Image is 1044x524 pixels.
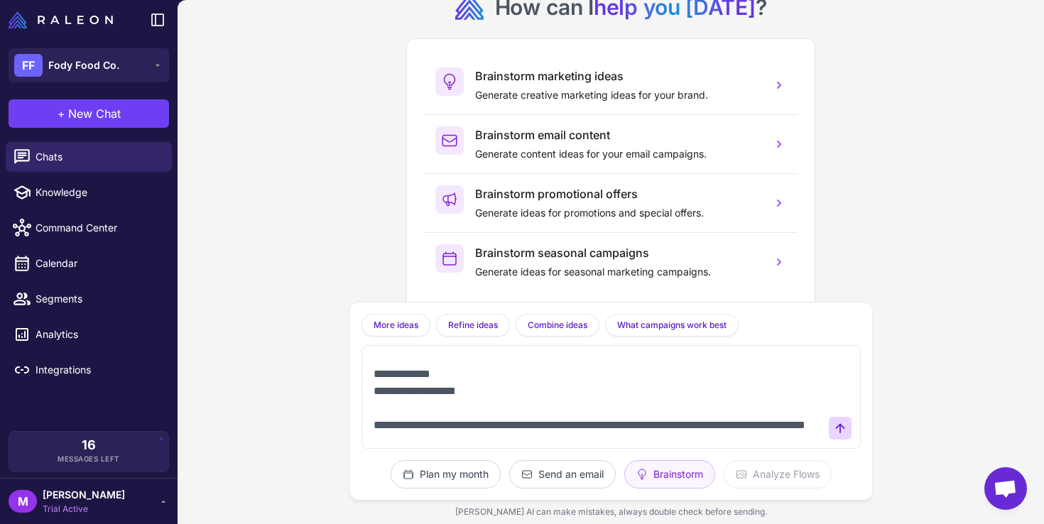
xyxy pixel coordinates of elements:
span: Chats [36,149,161,165]
span: Command Center [36,220,161,236]
span: [PERSON_NAME] [43,487,125,503]
span: What campaigns work best [617,319,727,332]
a: Open chat [984,467,1027,510]
span: Knowledge [36,185,161,200]
h3: Brainstorm email content [475,126,761,143]
span: + [58,105,65,122]
span: Combine ideas [528,319,587,332]
a: Segments [6,284,172,314]
button: More ideas [361,314,430,337]
span: More ideas [374,319,418,332]
button: FFFody Food Co. [9,48,169,82]
p: Generate content ideas for your email campaigns. [475,146,761,162]
a: Integrations [6,355,172,385]
div: [PERSON_NAME] AI can make mistakes, always double check before sending. [350,500,872,524]
h3: Brainstorm promotional offers [475,185,761,202]
span: Analytics [36,327,161,342]
button: Analyze Flows [724,460,832,488]
button: What campaigns work best [605,314,739,337]
span: Integrations [36,362,161,378]
span: Calendar [36,256,161,271]
span: Messages Left [58,454,120,464]
span: New Chat [68,105,121,122]
a: Knowledge [6,178,172,207]
div: M [9,490,37,513]
span: Refine ideas [448,319,498,332]
p: Generate ideas for promotions and special offers. [475,205,761,221]
span: 16 [82,439,96,452]
a: Calendar [6,249,172,278]
button: +New Chat [9,99,169,128]
span: Trial Active [43,503,125,515]
button: Refine ideas [436,314,510,337]
button: Send an email [509,460,616,488]
a: Command Center [6,213,172,243]
span: Segments [36,291,161,307]
p: Generate ideas for seasonal marketing campaigns. [475,264,761,280]
div: FF [14,54,43,77]
h3: Brainstorm marketing ideas [475,67,761,84]
button: Plan my month [391,460,501,488]
span: Fody Food Co. [48,58,119,73]
button: Combine ideas [516,314,599,337]
a: Analytics [6,320,172,349]
button: Brainstorm [624,460,715,488]
img: Raleon Logo [9,11,113,28]
a: Chats [6,142,172,172]
h3: Brainstorm seasonal campaigns [475,244,761,261]
p: Generate creative marketing ideas for your brand. [475,87,761,103]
